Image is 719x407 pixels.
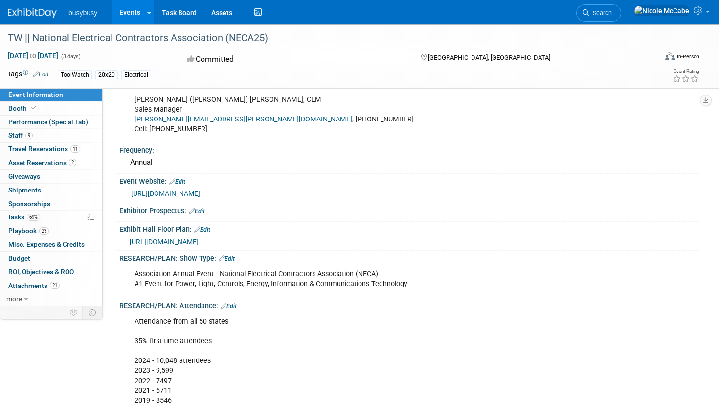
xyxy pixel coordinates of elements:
[83,306,103,319] td: Toggle Event Tabs
[8,268,74,276] span: ROI, Objectives & ROO
[7,69,49,80] td: Tags
[8,282,60,289] span: Attachments
[0,211,102,224] a: Tasks69%
[8,145,80,153] span: Travel Reservations
[194,226,210,233] a: Edit
[189,208,205,215] a: Edit
[219,255,235,262] a: Edit
[676,53,699,60] div: In-Person
[119,298,699,311] div: RESEARCH/PLAN: Attendance:
[0,88,102,101] a: Event Information
[0,252,102,265] a: Budget
[0,224,102,238] a: Playbook23
[7,51,59,60] span: [DATE] [DATE]
[119,222,699,235] div: Exhibit Hall Floor Plan:
[8,91,63,98] span: Event Information
[8,131,33,139] span: Staff
[0,170,102,183] a: Giveaways
[0,279,102,292] a: Attachments21
[68,9,97,17] span: busybusy
[50,282,60,289] span: 21
[8,240,85,248] span: Misc. Expenses & Credits
[6,295,22,303] span: more
[8,118,88,126] span: Performance (Special Tab)
[8,227,49,235] span: Playbook
[184,51,405,68] div: Committed
[8,254,30,262] span: Budget
[119,174,699,187] div: Event Website:
[665,52,675,60] img: Format-Inperson.png
[576,4,621,22] a: Search
[130,238,199,246] a: [URL][DOMAIN_NAME]
[28,52,38,60] span: to
[0,292,102,306] a: more
[634,5,690,16] img: Nicole McCabe
[596,51,699,66] div: Event Format
[127,155,692,170] div: Annual
[221,303,237,310] a: Edit
[0,143,102,156] a: Travel Reservations11
[8,186,41,194] span: Shipments
[69,159,76,166] span: 2
[27,214,40,221] span: 69%
[8,8,57,18] img: ExhibitDay
[169,178,185,185] a: Edit
[0,184,102,197] a: Shipments
[7,213,40,221] span: Tasks
[128,264,588,294] div: Association Annual Event - National Electrical Contractors Association (NECA) #1 Event for Power,...
[428,54,550,61] span: [GEOGRAPHIC_DATA], [GEOGRAPHIC_DATA]
[119,251,699,263] div: RESEARCH/PLAN: Show Type:
[39,227,49,235] span: 23
[128,90,588,139] div: [PERSON_NAME] ([PERSON_NAME]) [PERSON_NAME], CEM Sales Manager , [PHONE_NUMBER] Cell: [PHONE_NUMBER]
[8,200,50,208] span: Sponsorships
[121,70,151,80] div: Electrical
[673,69,699,74] div: Event Rating
[25,132,33,139] span: 9
[8,104,38,112] span: Booth
[0,116,102,129] a: Performance (Special Tab)
[0,197,102,211] a: Sponsorships
[58,70,92,80] div: ToolWatch
[31,105,36,111] i: Booth reservation complete
[119,143,699,155] div: Frequency:
[0,129,102,142] a: Staff9
[135,115,352,123] a: [PERSON_NAME][EMAIL_ADDRESS][PERSON_NAME][DOMAIN_NAME]
[4,29,641,47] div: TW || National Electrical Contractors Association (NECA25)
[0,156,102,169] a: Asset Reservations2
[8,159,76,167] span: Asset Reservations
[119,203,699,216] div: Exhibitor Prospectus:
[33,71,49,78] a: Edit
[66,306,83,319] td: Personalize Event Tab Strip
[8,172,40,180] span: Giveaways
[0,265,102,279] a: ROI, Objectives & ROO
[589,9,612,17] span: Search
[131,190,200,197] a: [URL][DOMAIN_NAME]
[70,145,80,153] span: 11
[0,102,102,115] a: Booth
[0,238,102,251] a: Misc. Expenses & Credits
[60,53,81,60] span: (3 days)
[95,70,118,80] div: 20x20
